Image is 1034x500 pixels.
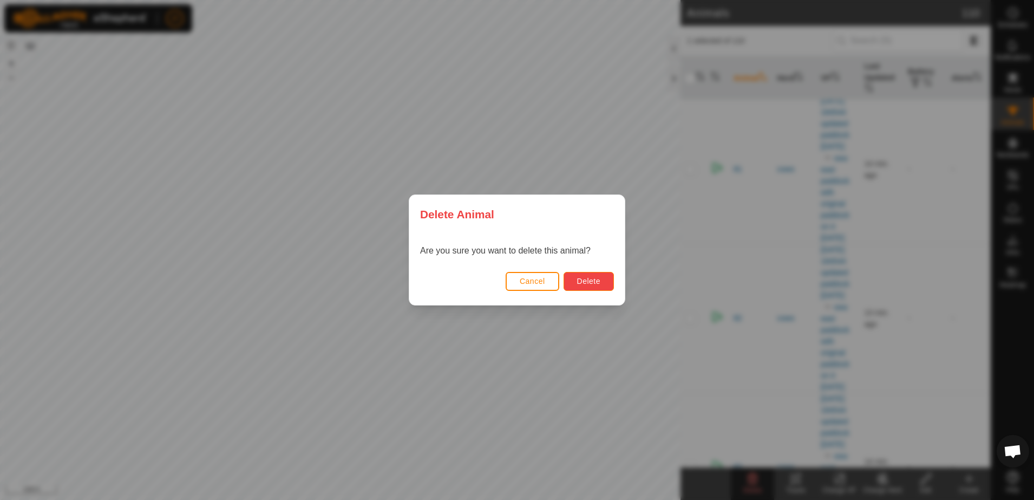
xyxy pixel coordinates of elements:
div: Delete Animal [409,195,625,233]
button: Delete [564,272,614,291]
button: Cancel [506,272,559,291]
span: Delete [577,277,600,285]
a: Open chat [997,435,1029,467]
span: Cancel [520,277,545,285]
span: Are you sure you want to delete this animal? [420,246,591,255]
